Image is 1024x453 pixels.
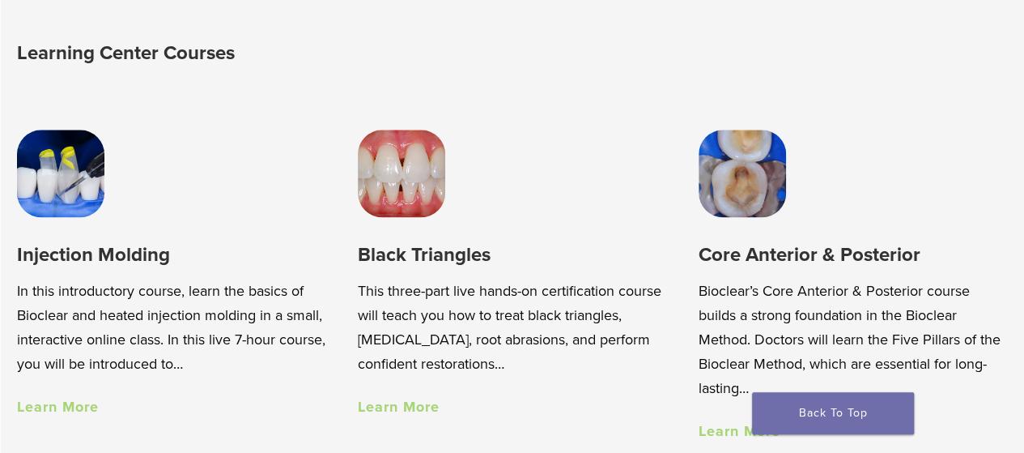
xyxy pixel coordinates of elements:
[358,398,440,416] a: Learn More
[699,241,1007,268] h3: Core Anterior & Posterior
[358,241,666,268] h3: Black Triangles
[17,34,604,73] h2: Learning Center Courses
[752,392,914,434] a: Back To Top
[699,422,780,440] a: Learn More
[17,398,99,416] a: Learn More
[358,279,666,376] p: This three-part live hands-on certification course will teach you how to treat black triangles, [...
[699,279,1007,400] p: Bioclear’s Core Anterior & Posterior course builds a strong foundation in the Bioclear Method. Do...
[17,241,325,268] h3: Injection Molding
[17,279,325,376] p: In this introductory course, learn the basics of Bioclear and heated injection molding in a small...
